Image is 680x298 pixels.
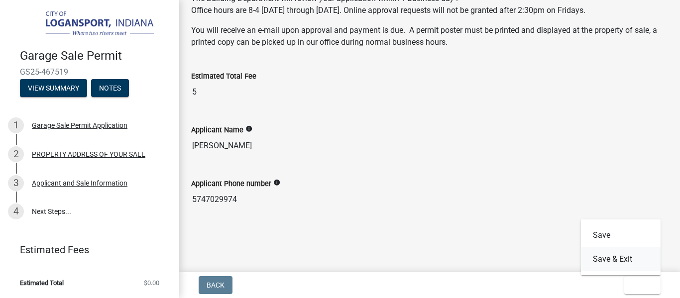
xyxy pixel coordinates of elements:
[273,179,280,186] i: info
[32,151,145,158] div: PROPERTY ADDRESS OF YOUR SALE
[199,276,232,294] button: Back
[8,175,24,191] div: 3
[32,180,127,187] div: Applicant and Sale Information
[245,125,252,132] i: info
[581,223,661,247] button: Save
[20,10,163,38] img: City of Logansport, Indiana
[581,219,661,275] div: Exit
[8,117,24,133] div: 1
[191,127,243,134] label: Applicant Name
[144,280,159,286] span: $0.00
[8,203,24,219] div: 4
[191,24,668,48] p: You will receive an e-mail upon approval and payment is due. A permit poster must be printed and ...
[32,122,127,129] div: Garage Sale Permit Application
[8,146,24,162] div: 2
[20,79,87,97] button: View Summary
[191,181,271,188] label: Applicant Phone number
[207,281,225,289] span: Back
[20,67,159,77] span: GS25-467519
[20,49,171,63] h4: Garage Sale Permit
[632,281,647,289] span: Exit
[581,247,661,271] button: Save & Exit
[20,280,64,286] span: Estimated Total
[624,276,661,294] button: Exit
[20,85,87,93] wm-modal-confirm: Summary
[91,79,129,97] button: Notes
[91,85,129,93] wm-modal-confirm: Notes
[191,73,256,80] label: Estimated Total Fee
[8,240,163,260] a: Estimated Fees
